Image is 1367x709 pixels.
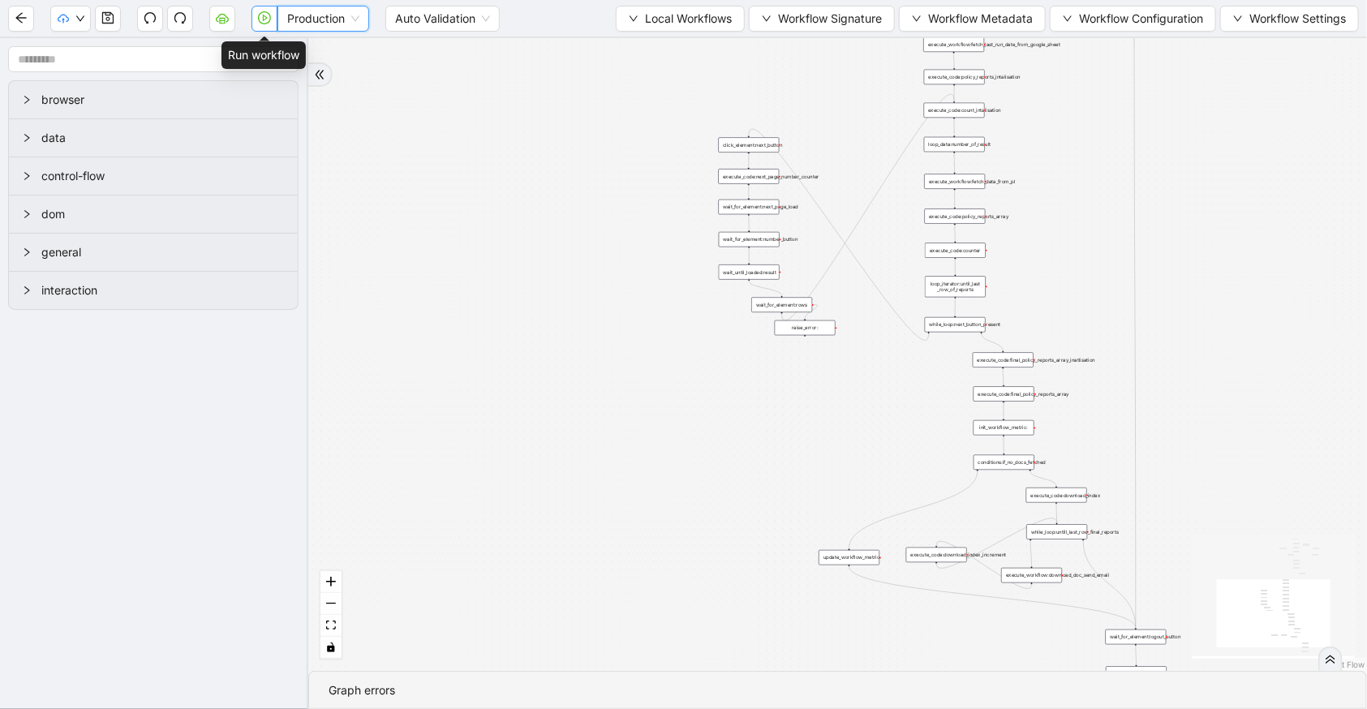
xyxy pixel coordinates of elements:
[41,167,285,185] span: control-flow
[251,6,277,32] button: play-circle
[329,681,1347,699] div: Graph errors
[982,333,1004,350] g: Edge from while_loop:next_button_present to execute_code:final_policy_reports_array_inatlisation
[314,69,325,80] span: double-right
[22,171,32,181] span: right
[973,352,1034,367] div: execute_code:final_policy_reports_array_inatlisation
[645,10,732,28] span: Local Workflows
[395,6,490,31] span: Auto Validation
[925,208,986,224] div: execute_code:policy_reports_array
[22,286,32,295] span: right
[719,169,780,184] div: execute_code:next_page_number_counter
[719,232,780,247] div: wait_for_element:number_button
[174,11,187,24] span: redo
[751,298,812,313] div: wait_for_element:rows
[819,550,879,565] div: update_workflow_metric:
[75,14,85,24] span: down
[782,94,954,320] g: Edge from wait_for_element:rows to execute_code:count_intalisation
[936,541,1031,588] g: Edge from execute_workflow:download_doc_send_email to execute_code:download_index_increment
[974,455,1034,471] div: conditions:if_no_docs_fetched
[1233,14,1243,24] span: down
[928,10,1033,28] span: Workflow Metadata
[924,137,985,153] div: loop_data:number_of_result
[1026,488,1087,503] div: execute_code:download_index
[1030,541,1031,566] g: Edge from while_loop:untill_last_row_final_reports to execute_workflow:download_doc_send_email
[719,200,780,214] div: wait_for_element:next_page_load
[1249,10,1346,28] span: Workflow Settings
[41,129,285,147] span: data
[1325,654,1336,665] span: double-right
[1050,6,1216,32] button: downWorkflow Configuration
[22,95,32,105] span: right
[137,6,163,32] button: undo
[1083,541,1136,628] g: Edge from while_loop:untill_last_row_final_reports to wait_for_element:logout_button
[974,420,1034,436] div: init_workflow_metric:
[749,281,781,295] g: Edge from wait_until_loaded:result to wait_for_element:rows
[101,11,114,24] span: save
[320,637,342,659] button: toggle interactivity
[924,103,985,118] div: execute_code:count_intalisation
[22,247,32,257] span: right
[925,276,986,297] div: loop_iterator:until_last _row_of_reports
[1106,630,1167,645] div: wait_for_element:logout_button
[749,6,895,32] button: downWorkflow Signature
[719,264,780,280] div: wait_until_loaded:result
[95,6,121,32] button: save
[775,320,836,336] div: raise_error:
[287,6,359,31] span: Production
[320,615,342,637] button: fit view
[22,133,32,143] span: right
[1063,14,1073,24] span: down
[906,548,967,563] div: execute_code:download_index_increment
[778,10,882,28] span: Workflow Signature
[936,518,1057,569] g: Edge from execute_code:download_index_increment to while_loop:untill_last_row_final_reports
[925,243,986,258] div: execute_code:counter
[216,11,229,24] span: cloud-server
[1026,524,1087,539] div: while_loop:untill_last_row_final_reports
[9,157,298,195] div: control-flow
[1030,471,1056,486] g: Edge from conditions:if_no_docs_fetched to execute_code:download_index
[1322,660,1365,669] a: React Flow attribution
[167,6,193,32] button: redo
[924,70,985,85] div: execute_code:policy_reports_intalisation
[41,91,285,109] span: browser
[41,281,285,299] span: interaction
[320,593,342,615] button: zoom out
[221,41,306,69] div: Run workflow
[58,13,69,24] span: cloud-upload
[320,571,342,593] button: zoom in
[144,11,157,24] span: undo
[50,6,91,32] button: cloud-uploaddown
[8,6,34,32] button: arrow-left
[9,119,298,157] div: data
[15,11,28,24] span: arrow-left
[719,137,780,153] div: click_element:next_button
[41,243,285,261] span: general
[775,320,836,336] div: raise_error:plus-circle
[9,196,298,233] div: dom
[1220,6,1359,32] button: downWorkflow Settings
[925,317,986,333] div: while_loop:next_button_present
[899,6,1046,32] button: downWorkflow Metadata
[9,272,298,309] div: interaction
[974,386,1034,401] div: execute_code:final_policy_reports_array
[923,37,984,53] div: execute_workflow:fetch_last_run_date_from_google_sheet
[762,14,772,24] span: down
[805,305,818,319] g: Edge from wait_for_element:rows to raise_error:
[1106,666,1167,681] div: click_element:logout_button
[41,205,285,223] span: dom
